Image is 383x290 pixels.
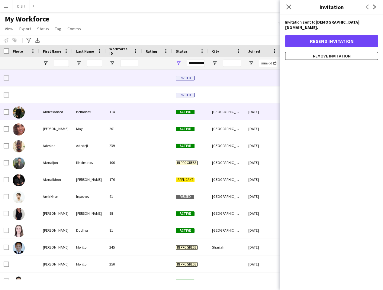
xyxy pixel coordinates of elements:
[13,225,25,237] img: Anna Dudina
[120,60,138,67] input: Workforce ID Filter Input
[285,52,378,60] button: Remove invitation
[39,239,72,256] div: [PERSON_NAME]
[176,161,198,165] span: In progress
[35,25,51,33] a: Status
[245,205,281,222] div: [DATE]
[248,60,254,66] button: Open Filter Menu
[13,208,25,220] img: Anastasiya Kolesnikova
[176,110,195,114] span: Active
[76,60,82,66] button: Open Filter Menu
[208,171,245,188] div: [GEOGRAPHIC_DATA]
[106,205,142,222] div: 88
[106,222,142,239] div: 81
[13,276,25,288] img: Azamatjon Arabjonov
[39,103,72,120] div: Abdessamed
[245,137,281,154] div: [DATE]
[106,103,142,120] div: 114
[72,256,106,272] div: Morillo
[208,188,245,205] div: [GEOGRAPHIC_DATA]
[13,49,23,54] span: Photo
[176,279,195,284] span: Active
[13,157,25,169] img: Akmaljon Kholmatov
[245,188,281,205] div: [DATE]
[106,137,142,154] div: 239
[245,256,281,272] div: [DATE]
[176,245,198,250] span: In progress
[208,137,245,154] div: [GEOGRAPHIC_DATA]
[176,211,195,216] span: Active
[176,93,195,97] span: Invited
[39,205,72,222] div: [PERSON_NAME]
[106,171,142,188] div: 176
[146,49,157,54] span: Rating
[13,123,25,135] img: Abigail May
[176,76,195,80] span: Invited
[72,103,106,120] div: Belhanafi
[245,239,281,256] div: [DATE]
[285,35,378,47] button: Resend invitation
[34,37,41,44] app-action-btn: Export XLSX
[72,171,106,188] div: [PERSON_NAME]
[223,60,241,67] input: City Filter Input
[54,60,69,67] input: First Name Filter Input
[25,37,32,44] app-action-btn: Advanced filters
[248,49,260,54] span: Joined
[285,19,378,30] p: Invitation sent to
[43,60,48,66] button: Open Filter Menu
[285,19,359,30] strong: [DEMOGRAPHIC_DATA][DOMAIN_NAME].
[17,25,34,33] a: Export
[72,137,106,154] div: Adedeji
[13,242,25,254] img: Arnulfo Morillo
[39,137,72,154] div: Adesina
[176,127,195,131] span: Active
[12,0,30,12] button: DISH
[212,60,217,66] button: Open Filter Menu
[5,15,49,24] span: My Workforce
[208,222,245,239] div: [GEOGRAPHIC_DATA]
[37,26,49,31] span: Status
[106,273,142,289] div: 132
[245,222,281,239] div: [DATE]
[72,188,106,205] div: Irgashev
[4,75,9,81] input: Row Selection is disabled for this row (unchecked)
[106,256,142,272] div: 250
[106,154,142,171] div: 106
[176,178,195,182] span: Applicant
[208,120,245,137] div: [GEOGRAPHIC_DATA]
[176,49,188,54] span: Status
[72,205,106,222] div: [PERSON_NAME]
[259,60,277,67] input: Joined Filter Input
[176,262,198,267] span: In progress
[208,103,245,120] div: [GEOGRAPHIC_DATA]
[39,256,72,272] div: [PERSON_NAME]
[55,26,61,31] span: Tag
[208,205,245,222] div: [GEOGRAPHIC_DATA]
[176,144,195,148] span: Active
[72,154,106,171] div: Kholmatov
[208,273,245,289] div: [GEOGRAPHIC_DATA]
[106,120,142,137] div: 201
[245,120,281,137] div: [DATE]
[208,239,245,256] div: Sharjah
[72,273,106,289] div: Arabjonov
[87,60,102,67] input: Last Name Filter Input
[4,92,9,98] input: Row Selection is disabled for this row (unchecked)
[109,47,131,56] span: Workforce ID
[13,191,25,203] img: Amirkhon Irgashev
[67,26,81,31] span: Comms
[39,188,72,205] div: Amirkhon
[106,188,142,205] div: 91
[72,222,106,239] div: Dudina
[43,49,61,54] span: First Name
[72,239,106,256] div: Morillo
[39,222,72,239] div: [PERSON_NAME]
[109,60,115,66] button: Open Filter Menu
[39,171,72,188] div: Akmalkhon
[53,25,64,33] a: Tag
[176,194,195,199] span: Paused
[106,239,142,256] div: 245
[39,120,72,137] div: [PERSON_NAME]
[39,154,72,171] div: Akmaljon
[2,25,16,33] a: View
[245,171,281,188] div: [DATE]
